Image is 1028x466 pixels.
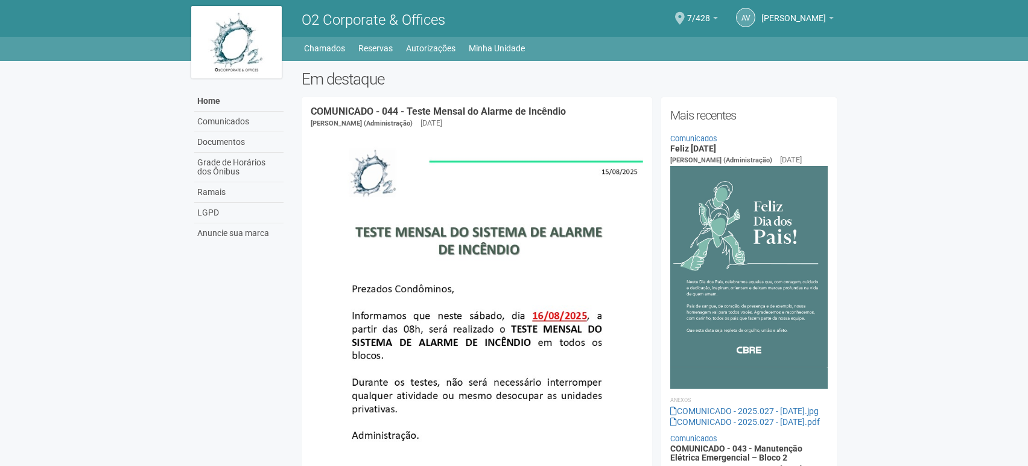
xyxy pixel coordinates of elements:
a: LGPD [194,203,284,223]
div: [DATE] [420,118,442,129]
li: Anexos [670,395,828,406]
a: Documentos [194,132,284,153]
a: Reservas [358,40,393,57]
a: Comunicados [670,434,717,443]
a: Grade de Horários dos Ônibus [194,153,284,182]
a: Anuncie sua marca [194,223,284,243]
a: COMUNICADO - 2025.027 - [DATE].pdf [670,417,820,427]
a: COMUNICADO - 2025.027 - [DATE].jpg [670,406,819,416]
a: AV [736,8,755,27]
a: Autorizações [406,40,455,57]
a: Feliz [DATE] [670,144,716,153]
span: 7/428 [687,2,710,23]
a: Ramais [194,182,284,203]
a: COMUNICADO - 043 - Manutenção Elétrica Emergencial – Bloco 2 [670,444,802,462]
a: Chamados [304,40,345,57]
a: [PERSON_NAME] [761,15,834,25]
h2: Em destaque [302,70,837,88]
span: [PERSON_NAME] (Administração) [670,156,772,164]
a: 7/428 [687,15,718,25]
a: Home [194,91,284,112]
img: COMUNICADO%20-%202025.027%20-%20Dia%20dos%20Pais.jpg [670,166,828,389]
div: [DATE] [780,155,802,165]
span: O2 Corporate & Offices [302,11,445,28]
a: Comunicados [670,134,717,143]
a: Minha Unidade [469,40,525,57]
img: logo.jpg [191,6,282,78]
span: Alexandre Victoriano Gomes [761,2,826,23]
span: [PERSON_NAME] (Administração) [311,120,413,127]
a: Comunicados [194,112,284,132]
a: COMUNICADO - 044 - Teste Mensal do Alarme de Incêndio [311,106,566,117]
h2: Mais recentes [670,106,828,124]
